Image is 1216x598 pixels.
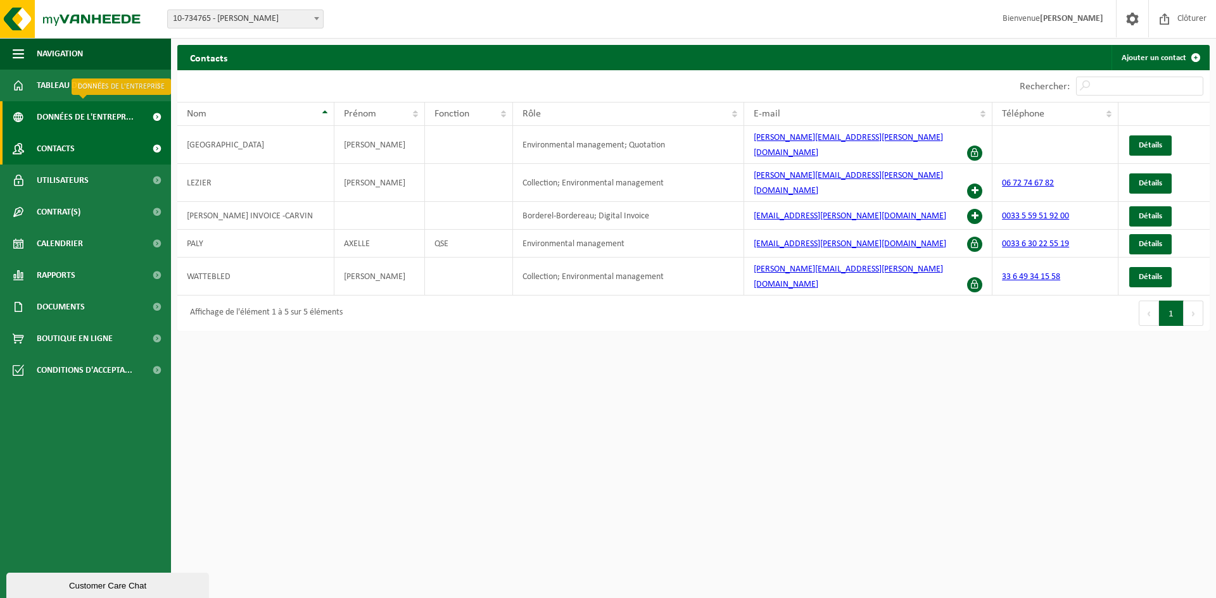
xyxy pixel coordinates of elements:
span: Prénom [344,109,376,119]
iframe: chat widget [6,570,212,598]
a: 33 6 49 34 15 58 [1002,272,1060,282]
span: Fonction [434,109,469,119]
h2: Contacts [177,45,240,70]
span: Détails [1139,273,1162,281]
a: [PERSON_NAME][EMAIL_ADDRESS][PERSON_NAME][DOMAIN_NAME] [754,265,943,289]
span: Boutique en ligne [37,323,113,354]
td: [PERSON_NAME] INVOICE -CARVIN [177,202,334,230]
span: 10-734765 - OLANO CARVIN - CARVIN [168,10,323,28]
span: Contrat(s) [37,196,80,228]
span: Rapports [37,259,75,291]
span: Données de l'entrepr... [37,101,134,133]
span: E-mail [754,109,780,119]
strong: [PERSON_NAME] [1040,14,1103,23]
td: Collection; Environmental management [513,258,744,296]
a: [EMAIL_ADDRESS][PERSON_NAME][DOMAIN_NAME] [754,211,946,221]
a: Détails [1129,234,1172,254]
a: 0033 5 59 51 92 00 [1002,211,1069,221]
span: 10-734765 - OLANO CARVIN - CARVIN [167,9,324,28]
td: [PERSON_NAME] [334,126,424,164]
span: Détails [1139,179,1162,187]
a: [PERSON_NAME][EMAIL_ADDRESS][PERSON_NAME][DOMAIN_NAME] [754,171,943,196]
button: Previous [1139,301,1159,326]
a: Détails [1129,135,1172,156]
td: [PERSON_NAME] [334,258,424,296]
span: Tableau de bord [37,70,105,101]
td: WATTEBLED [177,258,334,296]
a: [PERSON_NAME][EMAIL_ADDRESS][PERSON_NAME][DOMAIN_NAME] [754,133,943,158]
td: Borderel-Bordereau; Digital Invoice [513,202,744,230]
div: Affichage de l'élément 1 à 5 sur 5 éléments [184,302,343,325]
a: 06 72 74 67 82 [1002,178,1054,188]
td: Collection; Environmental management [513,164,744,202]
a: Détails [1129,206,1172,227]
a: Détails [1129,173,1172,194]
a: [EMAIL_ADDRESS][PERSON_NAME][DOMAIN_NAME] [754,239,946,249]
span: Détails [1139,141,1162,149]
span: Utilisateurs [37,165,89,196]
a: 0033 6 30 22 55 19 [1002,239,1069,249]
td: [PERSON_NAME] [334,164,424,202]
td: AXELLE [334,230,424,258]
button: 1 [1159,301,1184,326]
a: Détails [1129,267,1172,287]
button: Next [1184,301,1203,326]
span: Calendrier [37,228,83,259]
a: Ajouter un contact [1111,45,1208,70]
td: Environmental management [513,230,744,258]
span: Documents [37,291,85,323]
td: PALY [177,230,334,258]
label: Rechercher: [1020,82,1070,92]
span: Navigation [37,38,83,70]
span: Téléphone [1002,109,1044,119]
span: Rôle [522,109,541,119]
td: LEZIER [177,164,334,202]
span: Conditions d'accepta... [37,354,132,386]
td: QSE [425,230,513,258]
span: Détails [1139,212,1162,220]
span: Détails [1139,240,1162,248]
span: Nom [187,109,206,119]
td: Environmental management; Quotation [513,126,744,164]
span: Contacts [37,133,75,165]
td: [GEOGRAPHIC_DATA] [177,126,334,164]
